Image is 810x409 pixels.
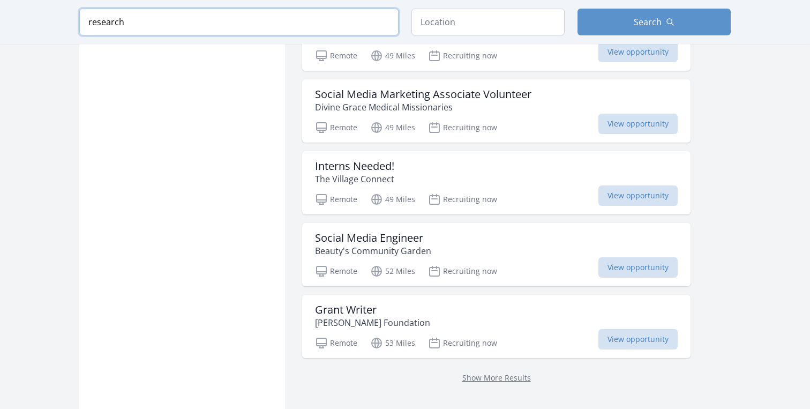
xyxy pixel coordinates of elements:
[598,114,678,134] span: View opportunity
[428,337,497,349] p: Recruiting now
[315,193,357,206] p: Remote
[428,193,497,206] p: Recruiting now
[302,79,691,143] a: Social Media Marketing Associate Volunteer Divine Grace Medical Missionaries Remote 49 Miles Recr...
[428,121,497,134] p: Recruiting now
[79,9,399,35] input: Keyword
[315,244,431,257] p: Beauty's Community Garden
[302,295,691,358] a: Grant Writer [PERSON_NAME] Foundation Remote 53 Miles Recruiting now View opportunity
[315,265,357,278] p: Remote
[302,223,691,286] a: Social Media Engineer Beauty's Community Garden Remote 52 Miles Recruiting now View opportunity
[315,232,431,244] h3: Social Media Engineer
[428,49,497,62] p: Recruiting now
[315,303,430,316] h3: Grant Writer
[370,265,415,278] p: 52 Miles
[462,373,531,383] a: Show More Results
[315,316,430,329] p: [PERSON_NAME] Foundation
[411,9,565,35] input: Location
[315,88,531,101] h3: Social Media Marketing Associate Volunteer
[370,193,415,206] p: 49 Miles
[428,265,497,278] p: Recruiting now
[315,337,357,349] p: Remote
[315,121,357,134] p: Remote
[315,160,394,173] h3: Interns Needed!
[315,101,531,114] p: Divine Grace Medical Missionaries
[598,42,678,62] span: View opportunity
[370,337,415,349] p: 53 Miles
[598,257,678,278] span: View opportunity
[598,185,678,206] span: View opportunity
[302,151,691,214] a: Interns Needed! The Village Connect Remote 49 Miles Recruiting now View opportunity
[315,173,394,185] p: The Village Connect
[370,49,415,62] p: 49 Miles
[634,16,662,28] span: Search
[598,329,678,349] span: View opportunity
[370,121,415,134] p: 49 Miles
[315,49,357,62] p: Remote
[577,9,731,35] button: Search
